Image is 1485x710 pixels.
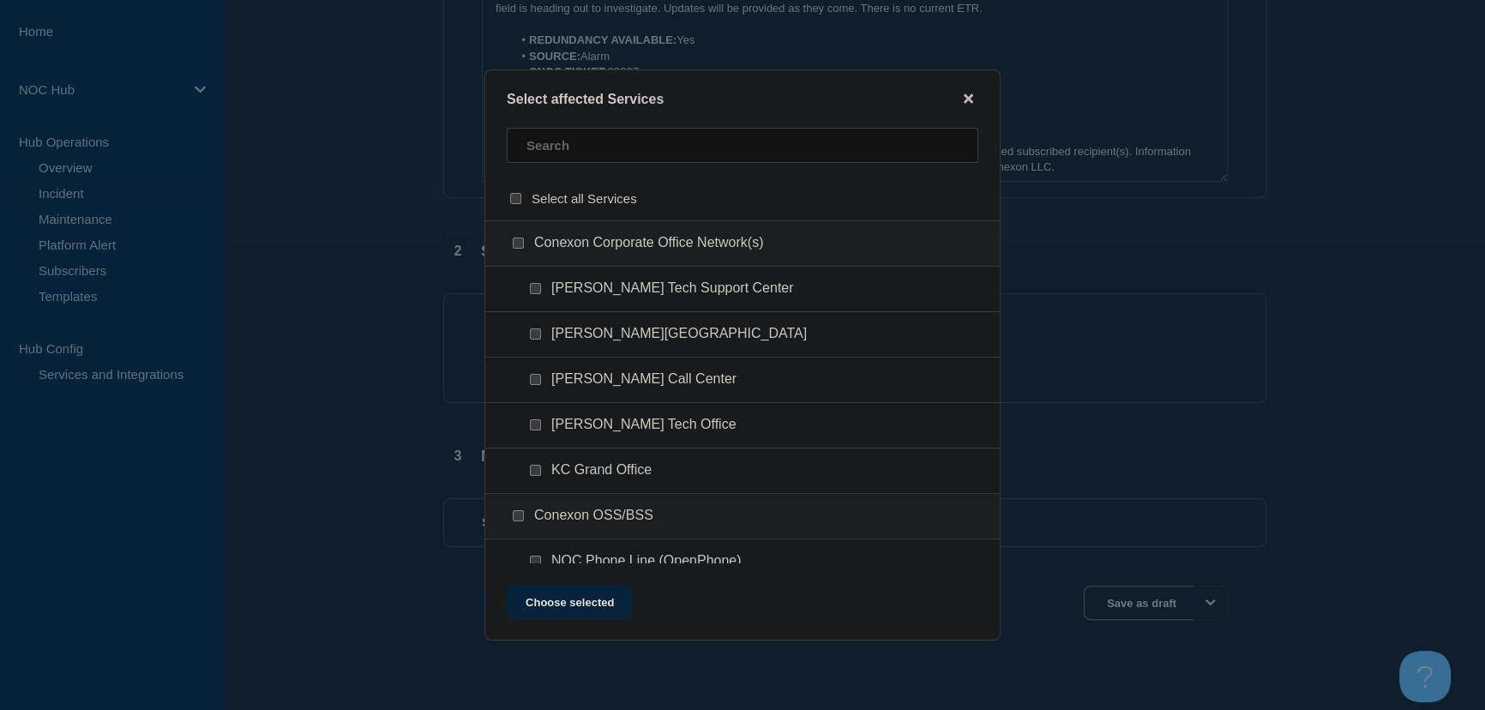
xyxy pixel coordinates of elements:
button: Choose selected [507,585,633,619]
button: close button [959,91,978,107]
input: KC Vivion Tech Office checkbox [530,419,541,430]
span: NOC Phone Line (OpenPhone) [551,553,741,570]
div: Select affected Services [485,91,1000,107]
span: Select all Services [532,191,637,206]
input: Conexon Corporate Office Network(s) checkbox [513,238,524,249]
div: Conexon OSS/BSS [485,494,1000,539]
span: KC Grand Office [551,462,652,479]
span: [PERSON_NAME] Tech Support Center [551,280,794,298]
div: Conexon Corporate Office Network(s) [485,220,1000,267]
input: select all checkbox [510,193,521,204]
input: Conexon OSS/BSS checkbox [513,510,524,521]
span: [PERSON_NAME][GEOGRAPHIC_DATA] [551,326,807,343]
span: [PERSON_NAME] Call Center [551,371,736,388]
span: [PERSON_NAME] Tech Office [551,417,736,434]
input: Jackson Call Center checkbox [530,328,541,340]
input: McDonough Tech Support Center checkbox [530,283,541,294]
input: KC Grand Office checkbox [530,465,541,476]
input: NOC Phone Line (OpenPhone) checkbox [530,556,541,567]
input: KC Vivion Call Center checkbox [530,374,541,385]
input: Search [507,128,978,163]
